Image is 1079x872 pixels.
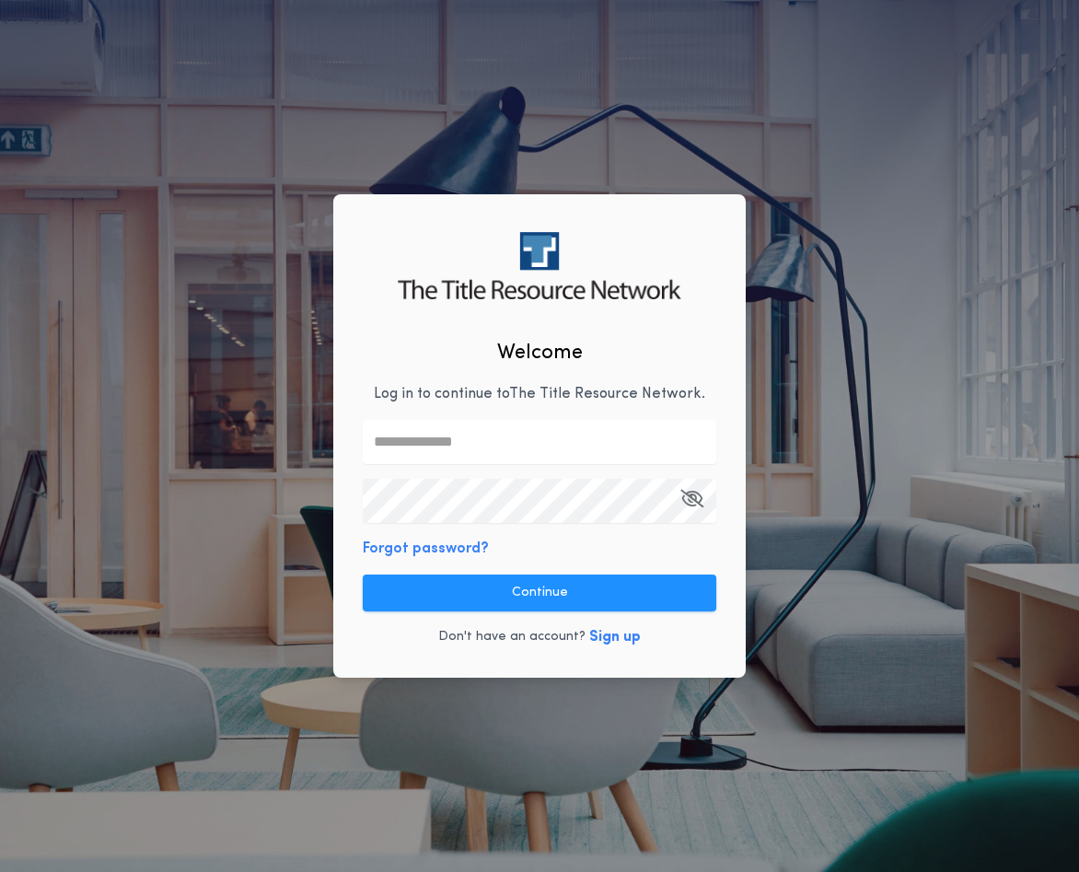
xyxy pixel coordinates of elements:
h2: Welcome [497,338,583,368]
button: Continue [363,575,716,611]
p: Don't have an account? [438,628,586,646]
img: logo [398,232,680,299]
button: Forgot password? [363,538,489,560]
button: Sign up [589,626,641,648]
p: Log in to continue to The Title Resource Network . [374,383,705,405]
